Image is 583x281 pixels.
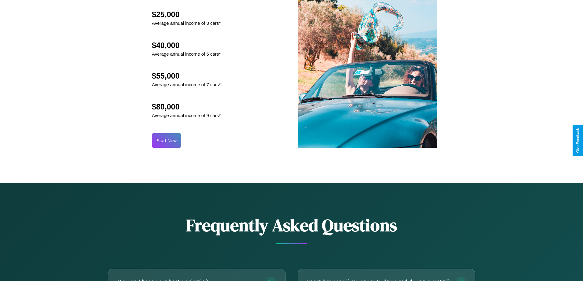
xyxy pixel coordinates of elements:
[152,41,221,50] h2: $40,000
[576,128,580,153] div: Give Feedback
[152,102,221,111] h2: $80,000
[152,111,221,120] p: Average annual income of 9 cars*
[152,80,221,89] p: Average annual income of 7 cars*
[152,50,221,58] p: Average annual income of 5 cars*
[152,10,221,19] h2: $25,000
[152,72,221,80] h2: $55,000
[152,19,221,27] p: Average annual income of 3 cars*
[108,213,475,237] h2: Frequently Asked Questions
[152,133,181,148] button: Start Now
